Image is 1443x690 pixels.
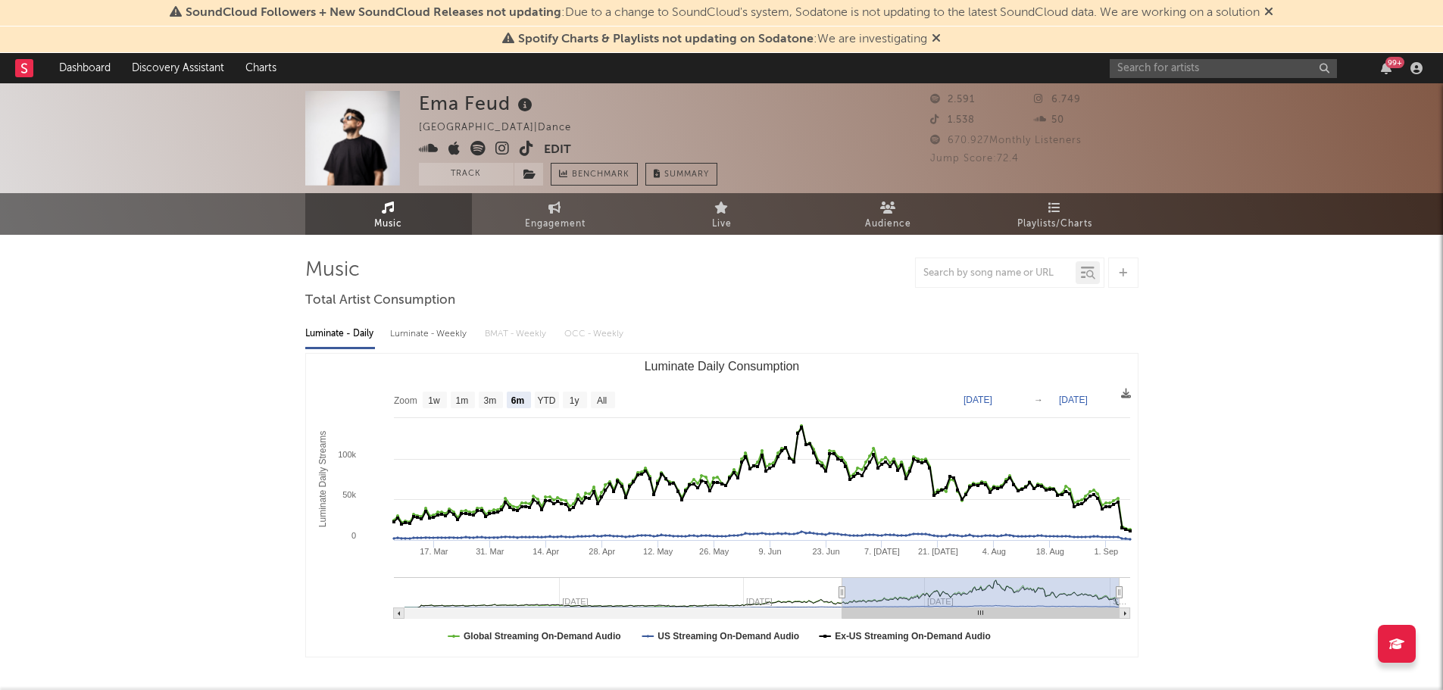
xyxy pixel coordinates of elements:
text: 28. Apr [589,547,615,556]
span: 50 [1034,115,1064,125]
text: [DATE] [1059,395,1088,405]
span: 670.927 Monthly Listeners [930,136,1082,145]
a: Engagement [472,193,639,235]
text: Zoom [394,395,417,406]
text: Ex-US Streaming On-Demand Audio [835,631,991,642]
a: Discovery Assistant [121,53,235,83]
span: SoundCloud Followers + New SoundCloud Releases not updating [186,7,561,19]
div: [GEOGRAPHIC_DATA] | Dance [419,119,589,137]
input: Search for artists [1110,59,1337,78]
span: 6.749 [1034,95,1081,105]
text: 100k [338,450,356,459]
button: Summary [645,163,717,186]
a: Live [639,193,805,235]
span: : Due to a change to SoundCloud's system, Sodatone is not updating to the latest SoundCloud data.... [186,7,1260,19]
span: : We are investigating [518,33,927,45]
text: 6m [511,395,523,406]
text: 31. Mar [476,547,504,556]
text: 50k [342,490,356,499]
button: 99+ [1381,62,1391,74]
a: Benchmark [551,163,638,186]
input: Search by song name or URL [916,267,1076,279]
span: 1.538 [930,115,975,125]
text: [DATE] [964,395,992,405]
span: Playlists/Charts [1017,215,1092,233]
text: Global Streaming On-Demand Audio [464,631,621,642]
span: Dismiss [932,33,941,45]
span: Engagement [525,215,586,233]
div: Luminate - Daily [305,321,375,347]
a: Music [305,193,472,235]
button: Track [419,163,514,186]
span: Jump Score: 72.4 [930,154,1019,164]
a: Charts [235,53,287,83]
button: Edit [544,141,571,160]
div: Luminate - Weekly [390,321,470,347]
text: 1m [455,395,468,406]
text: 4. Aug [982,547,1005,556]
text: Luminate Daily Consumption [644,360,799,373]
text: 0 [351,531,355,540]
text: 12. May [643,547,673,556]
text: 1y [569,395,579,406]
span: Dismiss [1264,7,1273,19]
text: YTD [537,395,555,406]
text: US Streaming On-Demand Audio [657,631,799,642]
text: 26. May [699,547,729,556]
span: Total Artist Consumption [305,292,455,310]
svg: Luminate Daily Consumption [306,354,1138,657]
a: Audience [805,193,972,235]
text: 3m [483,395,496,406]
div: Ema Feud [419,91,536,116]
span: Music [374,215,402,233]
span: Benchmark [572,166,629,184]
span: Summary [664,170,709,179]
text: 21. [DATE] [917,547,957,556]
text: 1. Sep [1094,547,1118,556]
div: 99 + [1385,57,1404,68]
span: Spotify Charts & Playlists not updating on Sodatone [518,33,814,45]
text: 1w [428,395,440,406]
a: Playlists/Charts [972,193,1138,235]
text: Luminate Daily Streams [317,431,328,527]
text: 18. Aug [1035,547,1064,556]
text: 9. Jun [758,547,781,556]
text: 23. Jun [812,547,839,556]
text: → [1034,395,1043,405]
text: 17. Mar [420,547,448,556]
span: Audience [865,215,911,233]
text: S… [1113,597,1126,606]
a: Dashboard [48,53,121,83]
span: 2.591 [930,95,975,105]
text: 7. [DATE] [864,547,900,556]
text: All [596,395,606,406]
text: 14. Apr [533,547,559,556]
span: Live [712,215,732,233]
